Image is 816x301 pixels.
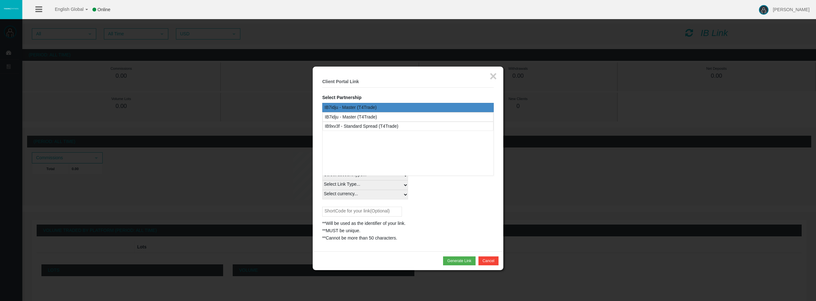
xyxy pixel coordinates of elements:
img: logo.svg [3,7,19,10]
img: user-image [759,5,769,15]
div: **Will be used as the identifier of your link. [322,220,494,227]
input: ShortCode for your link(Optional) [322,207,402,217]
span: English Global [47,7,84,12]
div: IB9xv3f - Standard Spread (T4Trade) [325,123,398,130]
button: × [490,70,497,82]
div: IB7idju - Master (T4Trade) [325,113,377,121]
div: **Cannot be more than 50 characters. [322,234,494,242]
span: [PERSON_NAME] [773,7,810,12]
button: Generate Link [443,256,475,265]
div: **MUST be unique. [322,227,494,234]
span: Online [98,7,110,12]
div: IB7idju - Master (T4Trade) [322,103,494,112]
b: Client Portal Link [322,79,359,84]
button: Cancel [478,256,499,265]
label: Select Partnership [322,94,361,101]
